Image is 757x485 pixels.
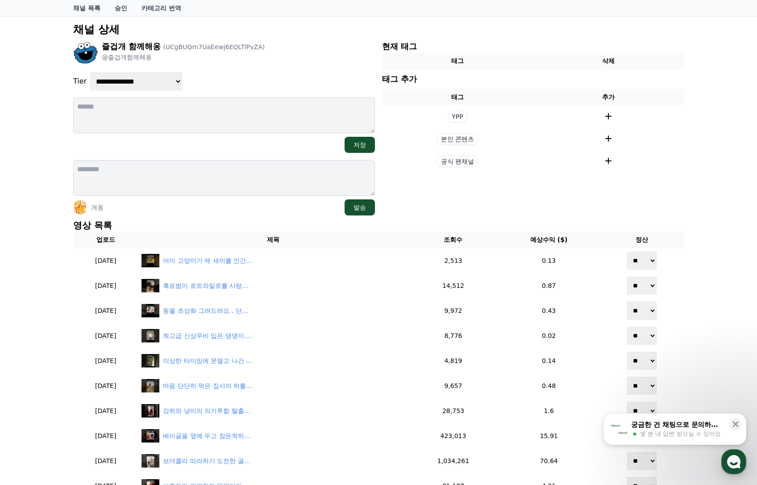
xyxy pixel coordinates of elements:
td: 0.43 [498,298,600,323]
td: 0.87 [498,273,600,298]
div: 보더콜리 따라하기 도전한 골댕이의 최후 [163,456,252,466]
td: [DATE] [73,298,138,323]
a: 베이글을 옆에 두고 잠든척하며 먹으라고 유혹의 덫을 놓자.. 프렌치불독 반응 베이글을 옆에 두고 잠든척하며 먹으라고 유혹의 덫을 놓자.. 프렌치불독 반응 [141,429,405,443]
div: 동물 초상화 그려드려요.. 단돈 44만원!ㅋㅋ [163,306,252,316]
th: 정산 [600,232,684,248]
td: [DATE] [73,273,138,298]
img: 이상한 타이밍에 문열고 나간 개.. 나간 타이밍이 개웃긴 이유 [141,354,159,367]
td: 0.13 [498,248,600,273]
p: 태그 추가 [382,73,417,85]
th: 태그 [382,89,533,105]
td: [DATE] [73,448,138,473]
div: 베이글을 옆에 두고 잠든척하며 먹으라고 유혹의 덫을 놓자.. 프렌치불독 반응 [163,431,252,441]
td: 28,753 [408,398,498,423]
span: 설정 [138,297,149,304]
td: 4,819 [408,348,498,373]
td: [DATE] [73,373,138,398]
img: 즐겁개 함께해옹 [73,40,98,65]
img: 개옹 [73,200,87,215]
p: 채널 상세 [73,22,684,37]
div: 마음 단단히 먹은 집사의 허를 찌르는 냥이ㅋㅋ [163,381,252,391]
div: 강쥐와 냥이의 의기투합 탈출콜라보의 결말 [163,406,252,416]
td: [DATE] [73,348,138,373]
td: 0.48 [498,373,600,398]
span: 즐겁개 함께해옹 [102,42,161,51]
img: 강쥐와 냥이의 의기투합 탈출콜라보의 결말 [141,404,159,418]
p: 영상 목록 [73,219,684,232]
span: 홈 [28,297,33,304]
a: 어미 고양이가 제 새끼를 인간에게 보낼수밖에 없던 이유 어미 고양이가 제 새끼를 인간에게 보낼수밖에 없던 이유 [141,254,405,267]
img: 베이글을 옆에 두고 잠든척하며 먹으라고 유혹의 덫을 놓자.. 프렌치불독 반응 [141,429,159,443]
td: [DATE] [73,248,138,273]
th: 업로드 [73,232,138,248]
img: 어미 고양이가 제 새끼를 인간에게 보낼수밖에 없던 이유 [141,254,159,267]
button: 저장 [345,137,375,153]
td: 0.02 [498,323,600,348]
td: 9,972 [408,298,498,323]
td: [DATE] [73,323,138,348]
img: 보더콜리 따라하기 도전한 골댕이의 최후 [141,454,159,468]
a: 흑표범이 로트와일로를 사랑하면 벌어지는 일 흑표범이 로트와일로를 사랑하면 벌어지는 일 [141,279,405,292]
div: 어미 고양이가 제 새끼를 인간에게 보낼수밖에 없던 이유 [163,256,252,266]
a: 강쥐와 냥이의 의기투합 탈출콜라보의 결말 강쥐와 냥이의 의기투합 탈출콜라보의 결말 [141,404,405,418]
td: 15.91 [498,423,600,448]
p: @즐겁개함께해옹 [102,53,265,62]
img: 최고급 신상우비 입은 댕댕이.. 그런데... [141,329,159,342]
div: 최고급 신상우비 입은 댕댕이.. 그런데... [163,331,252,341]
span: YPP [448,111,467,122]
td: 8,776 [408,323,498,348]
div: 흑표범이 로트와일로를 사랑하면 벌어지는 일 [163,281,252,291]
td: 0.14 [498,348,600,373]
th: 삭제 [533,53,684,69]
p: Tier [73,76,87,87]
th: 예상수익 ($) [498,232,600,248]
span: (UCgBUQm7UaEewj6EQLTlPvZA) [163,43,265,51]
td: 14,512 [408,273,498,298]
td: 1.6 [498,398,600,423]
a: 보더콜리 따라하기 도전한 골댕이의 최후 보더콜리 따라하기 도전한 골댕이의 최후 [141,454,405,468]
a: 설정 [115,283,171,306]
span: 대화 [82,297,92,304]
th: 추가 [533,89,684,105]
td: 2,513 [408,248,498,273]
th: 태그 [382,53,533,69]
p: 현재 태그 [382,40,684,53]
td: [DATE] [73,423,138,448]
a: 이상한 타이밍에 문열고 나간 개.. 나간 타이밍이 개웃긴 이유 이상한 타이밍에 문열고 나간 개.. 나간 타이밍이 개웃긴 이유 [141,354,405,367]
button: 발송 [345,199,375,215]
p: 개옹 [91,203,104,212]
td: [DATE] [73,398,138,423]
a: 마음 단단히 먹은 집사의 허를 찌르는 냥이ㅋㅋ 마음 단단히 먹은 집사의 허를 찌르는 냥이ㅋㅋ [141,379,405,392]
span: 본인 콘텐츠 [437,133,478,145]
a: 홈 [3,283,59,306]
img: 흑표범이 로트와일로를 사랑하면 벌어지는 일 [141,279,159,292]
td: 1,034,261 [408,448,498,473]
a: 대화 [59,283,115,306]
a: 최고급 신상우비 입은 댕댕이.. 그런데... 최고급 신상우비 입은 댕댕이.. 그런데... [141,329,405,342]
img: 동물 초상화 그려드려요.. 단돈 44만원!ㅋㅋ [141,304,159,317]
td: 70.64 [498,448,600,473]
a: 동물 초상화 그려드려요.. 단돈 44만원!ㅋㅋ 동물 초상화 그려드려요.. 단돈 44만원!ㅋㅋ [141,304,405,317]
th: 조회수 [408,232,498,248]
img: 마음 단단히 먹은 집사의 허를 찌르는 냥이ㅋㅋ [141,379,159,392]
td: 423,013 [408,423,498,448]
td: 9,657 [408,373,498,398]
th: 제목 [138,232,408,248]
div: 이상한 타이밍에 문열고 나간 개.. 나간 타이밍이 개웃긴 이유 [163,356,252,366]
span: 공식 팬채널 [437,156,478,167]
